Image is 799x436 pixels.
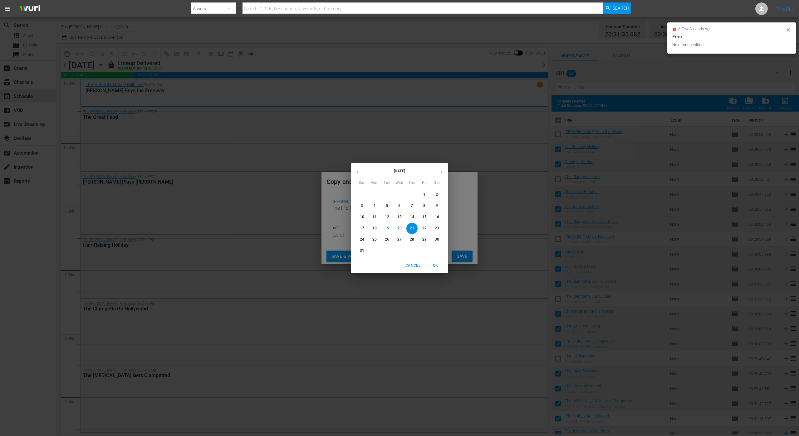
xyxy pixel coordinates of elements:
button: 16 [431,212,443,223]
span: OK [428,262,443,269]
span: Search [613,2,629,14]
button: 31 [356,245,368,256]
p: 16 [435,214,439,220]
span: Wed [394,180,405,186]
button: 13 [394,212,405,223]
p: 9 [436,203,438,208]
p: 30 [435,237,439,242]
p: 8 [423,203,425,208]
img: ans4CAIJ8jUAAAAAAAAAAAAAAAAAAAAAAAAgQb4GAAAAAAAAAAAAAAAAAAAAAAAAJMjXAAAAAAAAAAAAAAAAAAAAAAAAgAT5G... [15,2,45,16]
span: Cancel [405,262,420,269]
span: Fri [419,180,430,186]
p: 19 [385,226,389,231]
p: [DATE] [363,168,436,174]
p: 13 [397,214,402,220]
button: OK [425,261,445,271]
span: Tue [381,180,393,186]
button: 30 [431,234,443,245]
p: 6 [398,203,400,208]
button: 9 [431,200,443,212]
button: Cancel [403,261,423,271]
button: 28 [406,234,418,245]
p: 4 [373,203,375,208]
button: 25 [369,234,380,245]
p: 15 [422,214,427,220]
span: Sat [431,180,443,186]
span: Sun [356,180,368,186]
p: 27 [397,237,402,242]
span: Thu [406,180,418,186]
button: 2 [431,189,443,200]
button: 18 [369,223,380,234]
button: 26 [381,234,393,245]
p: 11 [372,214,377,220]
button: 7 [406,200,418,212]
p: 29 [422,237,427,242]
button: 20 [394,223,405,234]
a: Sign Out [777,6,793,11]
p: 18 [372,226,377,231]
button: 21 [406,223,418,234]
p: 26 [385,237,389,242]
div: Error [672,33,791,41]
p: 21 [410,226,414,231]
p: 12 [385,214,389,220]
p: 28 [410,237,414,242]
p: 24 [360,237,364,242]
button: 14 [406,212,418,223]
button: 17 [356,223,368,234]
button: 24 [356,234,368,245]
button: 5 [381,200,393,212]
p: 1 [423,192,425,197]
button: 11 [369,212,380,223]
button: 4 [369,200,380,212]
p: 23 [435,226,439,231]
p: 5 [386,203,388,208]
button: 22 [419,223,430,234]
span: a few seconds ago [678,27,712,32]
div: No error specified [672,42,784,48]
p: 14 [410,214,414,220]
button: 12 [381,212,393,223]
p: 2 [436,192,438,197]
p: 7 [411,203,413,208]
button: 10 [356,212,368,223]
span: Mon [369,180,380,186]
button: 19 [381,223,393,234]
button: 27 [394,234,405,245]
p: 22 [422,226,427,231]
button: 3 [356,200,368,212]
p: 3 [361,203,363,208]
p: 20 [397,226,402,231]
p: 17 [360,226,364,231]
button: 29 [419,234,430,245]
p: 10 [360,214,364,220]
p: 25 [372,237,377,242]
button: 1 [419,189,430,200]
button: 15 [419,212,430,223]
button: 23 [431,223,443,234]
p: 31 [360,248,364,253]
button: 6 [394,200,405,212]
span: menu [4,5,11,12]
button: 8 [419,200,430,212]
